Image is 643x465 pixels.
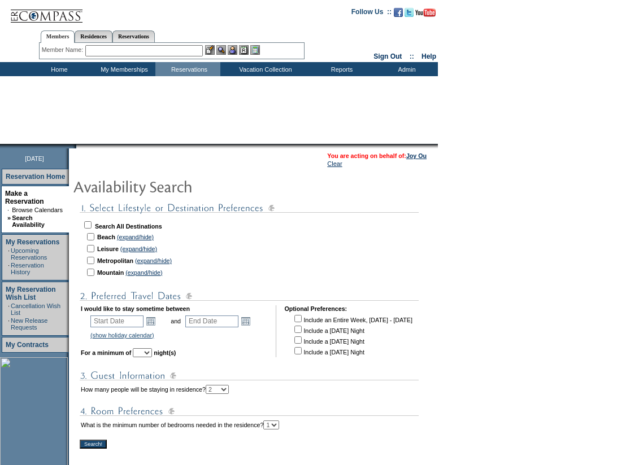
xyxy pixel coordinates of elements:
td: Include an Entire Week, [DATE] - [DATE] Include a [DATE] Night Include a [DATE] Night Include a [... [292,313,412,356]
img: Reservations [239,45,249,55]
b: For a minimum of [81,349,131,356]
a: (expand/hide) [120,245,157,252]
img: b_calculator.gif [250,45,260,55]
img: Follow us on Twitter [405,8,414,17]
b: I would like to stay sometime between [81,305,190,312]
span: [DATE] [25,155,44,162]
span: You are acting on behalf of: [327,152,427,159]
b: night(s) [154,349,176,356]
a: Clear [327,160,342,167]
div: Member Name: [42,45,85,55]
b: Beach [97,234,115,240]
a: Open the calendar popup. [145,315,157,327]
td: Vacation Collection [220,62,308,76]
a: (show holiday calendar) [90,332,154,339]
b: » [7,214,11,221]
td: My Memberships [90,62,155,76]
td: Home [25,62,90,76]
input: Date format: M/D/Y. Shortcut keys: [T] for Today. [UP] or [.] for Next Day. [DOWN] or [,] for Pre... [185,315,238,327]
td: Admin [373,62,438,76]
td: and [169,313,183,329]
td: · [8,317,10,331]
a: Joy Ou [406,152,427,159]
td: Reports [308,62,373,76]
a: Search Availability [12,214,45,228]
b: Mountain [97,269,124,276]
td: Follow Us :: [351,7,392,20]
a: Cancellation Wish List [11,302,60,316]
img: Impersonate [228,45,237,55]
td: · [7,207,11,213]
a: Help [422,52,436,60]
a: Open the calendar popup. [240,315,252,327]
a: Members [41,30,75,43]
a: (expand/hide) [117,234,154,240]
img: View [216,45,226,55]
a: Browse Calendars [12,207,63,213]
a: Subscribe to our YouTube Channel [415,11,436,18]
a: Upcoming Reservations [11,247,47,261]
a: Residences [75,30,112,42]
span: :: [410,52,414,60]
td: How many people will be staying in residence? [81,385,229,394]
td: · [8,247,10,261]
a: Reservation History [11,262,44,275]
img: Subscribe to our YouTube Channel [415,8,436,17]
td: · [8,302,10,316]
td: · [8,262,10,275]
a: My Reservations [6,238,59,246]
td: Reservations [155,62,220,76]
b: Optional Preferences: [284,305,347,312]
a: My Reservation Wish List [6,286,56,301]
a: Become our fan on Facebook [394,11,403,18]
img: b_edit.gif [205,45,215,55]
input: Search! [80,440,107,449]
a: Reservations [112,30,155,42]
img: promoShadowLeftCorner.gif [72,144,76,148]
td: What is the minimum number of bedrooms needed in the residence? [81,420,279,429]
img: Become our fan on Facebook [394,8,403,17]
img: pgTtlAvailabilitySearch.gif [73,175,299,198]
a: Make a Reservation [5,190,44,205]
img: blank.gif [76,144,77,148]
b: Leisure [97,245,119,252]
a: Reservation Home [6,173,65,181]
input: Date format: M/D/Y. Shortcut keys: [T] for Today. [UP] or [.] for Next Day. [DOWN] or [,] for Pre... [90,315,144,327]
a: (expand/hide) [125,269,162,276]
b: Metropolitan [97,257,133,264]
a: (expand/hide) [135,257,172,264]
a: Follow us on Twitter [405,11,414,18]
a: My Contracts [6,341,49,349]
a: Sign Out [373,52,402,60]
a: New Release Requests [11,317,47,331]
b: Search All Destinations [95,223,162,230]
